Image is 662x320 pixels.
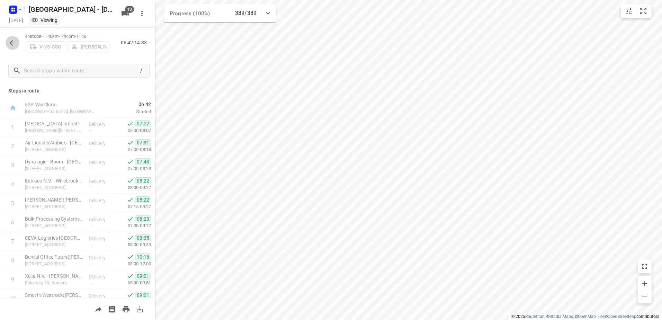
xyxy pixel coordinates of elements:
span: — [89,242,92,248]
div: 3 [11,162,14,169]
svg: Done [127,158,134,165]
p: 08:00-17:00 [117,260,151,267]
div: 5 [11,200,14,207]
span: 07:22 [135,120,151,127]
span: 08:22 [135,196,151,203]
span: 09:01 [135,292,151,299]
svg: Done [127,254,134,260]
a: OpenMapTiles [578,314,605,319]
span: 09:01 [135,273,151,279]
svg: Done [127,196,134,203]
p: Delivery [89,235,114,242]
p: Rijksweg 10, Bornem [25,279,83,286]
div: 7 [11,238,14,245]
p: Started [105,108,151,115]
div: 2 [11,143,14,150]
span: 08:35 [135,234,151,241]
div: Progress (100%)389/389 [164,4,276,22]
p: 07:15-09:27 [117,203,151,210]
button: More [135,7,149,20]
p: Dental Office Puurs(Joyce Van Loock) [25,254,83,260]
p: CEVA Logistics Belgium - Willebroek(Aziz Sefiani) [25,234,83,241]
span: Share route [91,305,105,312]
svg: Done [127,273,134,279]
p: 52A Vaartkaai [25,101,97,108]
button: 10 [118,7,132,20]
span: — [89,204,92,210]
p: 07:00-08:23 [117,165,151,172]
span: Print shipping labels [105,305,119,312]
p: Delivery [89,121,114,128]
span: 07:31 [135,139,151,146]
p: Bulk Processing Systems(Sanne Van Noten) [25,215,83,222]
span: Print route [119,305,133,312]
p: 08:00-09:27 [117,184,151,191]
span: — [89,281,92,286]
p: Stops in route [8,87,147,95]
div: 1 [11,124,14,131]
span: 06:42 [105,101,151,108]
p: [STREET_ADDRESS] [25,165,83,172]
p: 44 stops • 140km • 7h45m [25,33,109,40]
a: Stadia Maps [549,314,573,319]
span: 08:22 [135,177,151,184]
p: Tolhuisstraat 46, Schelle [25,146,83,153]
p: Nedcargo Willebroek(Paul van den Boom) [25,196,83,203]
span: — [89,128,92,133]
p: Delivery [89,140,114,147]
div: You are currently in view mode. To make any changes, go to edit project. [31,17,57,24]
p: Delivery [89,159,114,166]
input: Search stops within route [24,65,137,76]
a: OpenStreetMap [608,314,636,319]
div: / [137,67,145,74]
div: 8 [11,257,14,264]
p: Air Liquide(Ambius - België) [25,139,83,146]
a: Routetitan [525,314,545,319]
p: 06:42-14:33 [121,39,150,46]
svg: Done [127,177,134,184]
svg: Done [127,139,134,146]
div: 10 [10,295,16,302]
span: Download route [133,305,147,312]
p: Dynalogic - Boom - België(Bart DeKnock) [25,158,83,165]
button: Map settings [622,4,636,18]
p: 07:00-08:13 [117,146,151,153]
p: 07:00-09:27 [117,222,151,229]
p: [STREET_ADDRESS] [25,203,83,210]
p: Xella N.V. - Bornem(Cindy Ipermans) [25,273,83,279]
p: Proviron Industries(Ambius - België) [25,120,83,127]
span: Progress (100%) [170,10,210,17]
p: Koningin Astridlaan 12, Willebroek [25,241,83,248]
p: [GEOGRAPHIC_DATA], [GEOGRAPHIC_DATA] [25,108,97,115]
span: — [89,185,92,190]
p: Georges Gilliotstraat 60, Hemiksem [25,127,83,134]
svg: Done [127,292,134,299]
span: 08:23 [135,215,151,222]
p: Delivery [89,216,114,223]
span: — [89,147,92,152]
p: Smurfit Westrock(Katleen Pypops) [25,292,83,299]
span: 10:16 [135,254,151,260]
p: 389/389 [235,9,257,17]
p: Delivery [89,178,114,185]
p: 08:00-09:30 [117,241,151,248]
span: 07:43 [135,158,151,165]
p: Delivery [89,292,114,299]
div: 4 [11,181,14,188]
li: © 2025 , © , © © contributors [511,314,659,319]
div: small contained button group [621,4,652,18]
p: Schoondonkweg 32, Willebroek [25,184,83,191]
p: Delivery [89,197,114,204]
div: 6 [11,219,14,226]
p: 08:30-09:51 [117,279,151,286]
span: • [75,34,76,39]
span: — [89,166,92,171]
span: 114u [76,34,86,39]
p: [STREET_ADDRESS] [25,222,83,229]
span: 10 [125,6,134,13]
span: — [89,261,92,267]
p: Delivery [89,254,114,261]
svg: Done [127,234,134,241]
svg: Done [127,120,134,127]
p: 06:00-08:07 [117,127,151,134]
